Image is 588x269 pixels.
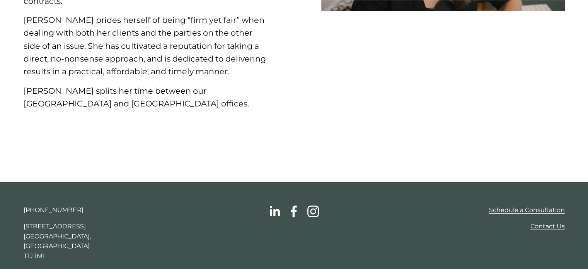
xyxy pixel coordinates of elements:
p: [PERSON_NAME] splits her time between our [GEOGRAPHIC_DATA] and [GEOGRAPHIC_DATA] offices. [24,84,267,110]
a: facebook-unauth [288,205,300,218]
p: [STREET_ADDRESS] [GEOGRAPHIC_DATA], [GEOGRAPHIC_DATA] T1J 1M1 [24,221,149,261]
a: Instagram [307,205,319,218]
a: linkedin-unauth [268,205,281,218]
p: [PHONE_NUMBER] [24,205,149,215]
a: Contact Us [530,221,564,231]
a: Schedule a Consultation [489,205,564,215]
p: [PERSON_NAME] prides herself of being “firm yet fair” when dealing with both her clients and the ... [24,14,267,78]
